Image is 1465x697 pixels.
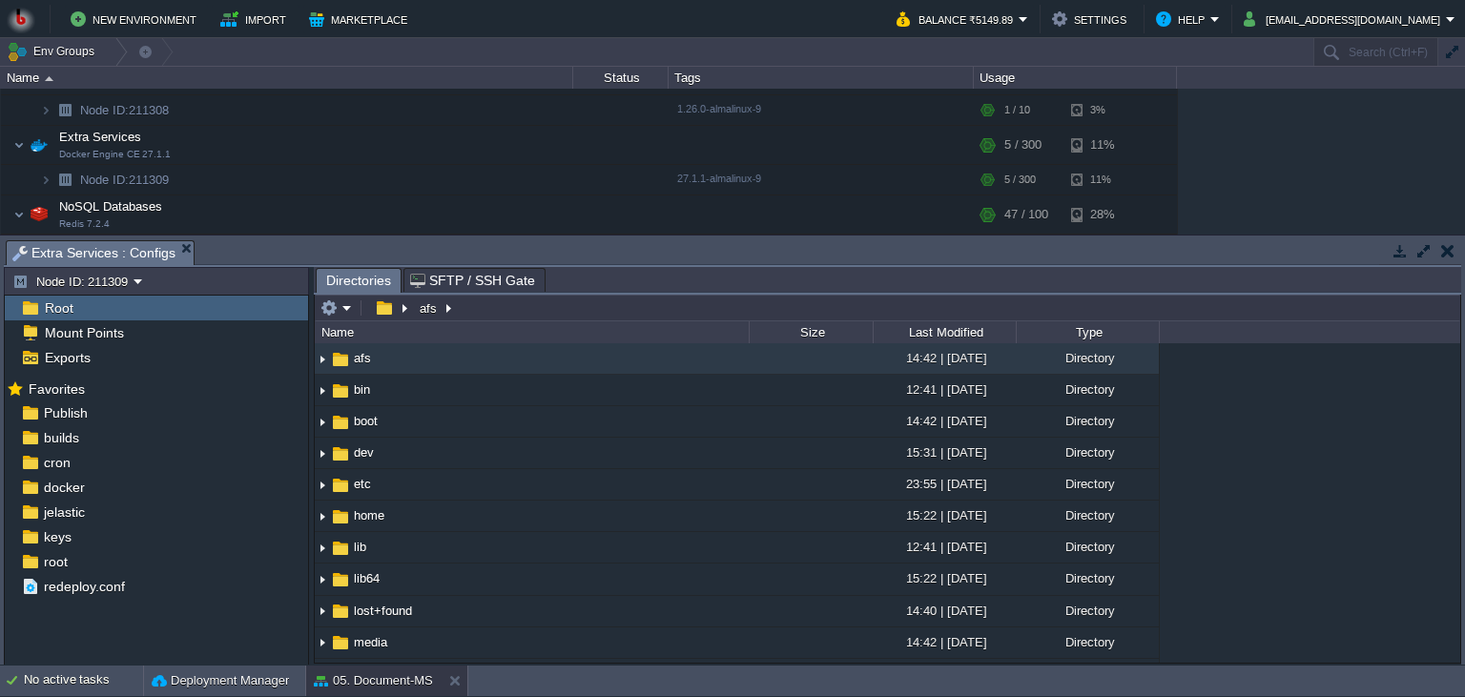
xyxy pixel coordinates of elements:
a: root [40,553,71,570]
div: 14:42 | [DATE] [873,343,1016,373]
a: keys [40,528,74,545]
input: Click to enter the path [315,295,1460,321]
button: afs [417,299,442,317]
a: Favorites [25,381,88,397]
img: AMDAwAAAACH5BAEAAAAALAAAAAABAAEAAAICRAEAOw== [330,380,351,401]
span: Directories [326,269,391,293]
div: 11% [1071,126,1133,164]
a: Mount Points [41,324,127,341]
button: Node ID: 211309 [12,273,134,290]
button: Marketplace [309,8,413,31]
a: Root [41,299,76,317]
div: Type [1018,321,1159,343]
a: etc [351,476,374,492]
div: No active tasks [24,666,143,696]
span: boot [351,413,381,429]
div: Directory [1016,406,1159,436]
img: Bitss Techniques [7,5,35,33]
span: Redis 7.2.4 [59,218,110,230]
div: 47 / 100 [1004,195,1048,234]
div: Directory [1016,438,1159,467]
div: 14:40 | [DATE] [873,596,1016,625]
div: 5 / 300 [1004,165,1036,195]
button: Env Groups [7,38,101,65]
span: dev [351,444,377,461]
img: AMDAwAAAACH5BAEAAAAALAAAAAABAAEAAAICRAEAOw== [315,533,330,563]
span: 211309 [78,172,172,188]
span: Node ID: [80,103,129,117]
div: Directory [1016,659,1159,688]
div: Size [751,321,873,343]
img: AMDAwAAAACH5BAEAAAAALAAAAAABAAEAAAICRAEAOw== [315,565,330,595]
img: AMDAwAAAACH5BAEAAAAALAAAAAABAAEAAAICRAEAOw== [330,475,351,496]
a: lib64 [351,570,382,586]
span: NoSQL Databases [57,198,165,215]
div: Directory [1016,532,1159,562]
img: AMDAwAAAACH5BAEAAAAALAAAAAABAAEAAAICRAEAOw== [26,195,52,234]
div: 1 / 10 [1004,95,1030,125]
div: Last Modified [875,321,1016,343]
a: lost+found [351,603,415,619]
img: AMDAwAAAACH5BAEAAAAALAAAAAABAAEAAAICRAEAOw== [40,95,52,125]
img: AMDAwAAAACH5BAEAAAAALAAAAAABAAEAAAICRAEAOw== [315,502,330,531]
span: Node ID: [80,173,129,187]
a: afs [351,350,374,366]
a: builds [40,429,82,446]
img: AMDAwAAAACH5BAEAAAAALAAAAAABAAEAAAICRAEAOw== [330,569,351,590]
img: AMDAwAAAACH5BAEAAAAALAAAAAABAAEAAAICRAEAOw== [330,349,351,370]
div: 3% [1071,95,1133,125]
button: Settings [1052,8,1132,31]
a: Publish [40,404,91,421]
img: AMDAwAAAACH5BAEAAAAALAAAAAABAAEAAAICRAEAOw== [52,95,78,125]
div: Usage [975,67,1176,89]
a: redeploy.conf [40,578,128,595]
a: bin [351,381,373,398]
a: media [351,634,390,650]
div: Directory [1016,596,1159,625]
div: 14:42 | [DATE] [873,627,1016,657]
div: 14:42 | [DATE] [873,406,1016,436]
img: AMDAwAAAACH5BAEAAAAALAAAAAABAAEAAAICRAEAOw== [330,412,351,433]
div: Directory [1016,564,1159,593]
a: Node ID:211309 [78,172,172,188]
a: Exports [41,349,93,366]
span: cron [40,454,73,471]
span: 1.26.0-almalinux-9 [677,103,761,114]
div: Directory [1016,501,1159,530]
img: AMDAwAAAACH5BAEAAAAALAAAAAABAAEAAAICRAEAOw== [13,195,25,234]
img: AMDAwAAAACH5BAEAAAAALAAAAAABAAEAAAICRAEAOw== [330,506,351,527]
div: 12:41 | [DATE] [873,375,1016,404]
img: AMDAwAAAACH5BAEAAAAALAAAAAABAAEAAAICRAEAOw== [330,443,351,464]
button: Help [1156,8,1210,31]
div: Directory [1016,375,1159,404]
img: AMDAwAAAACH5BAEAAAAALAAAAAABAAEAAAICRAEAOw== [26,126,52,164]
span: Extra Services [57,129,144,145]
span: 27.1.1-almalinux-9 [677,173,761,184]
a: Extra ServicesDocker Engine CE 27.1.1 [57,130,144,144]
img: AMDAwAAAACH5BAEAAAAALAAAAAABAAEAAAICRAEAOw== [315,439,330,468]
img: AMDAwAAAACH5BAEAAAAALAAAAAABAAEAAAICRAEAOw== [315,376,330,405]
img: AMDAwAAAACH5BAEAAAAALAAAAAABAAEAAAICRAEAOw== [330,632,351,653]
div: 23:55 | [DATE] [873,659,1016,688]
div: 28% [1071,195,1133,234]
img: AMDAwAAAACH5BAEAAAAALAAAAAABAAEAAAICRAEAOw== [52,165,78,195]
a: docker [40,479,88,496]
div: Directory [1016,469,1159,499]
div: 12:41 | [DATE] [873,532,1016,562]
a: home [351,507,387,523]
a: lib [351,539,369,555]
img: AMDAwAAAACH5BAEAAAAALAAAAAABAAEAAAICRAEAOw== [315,470,330,500]
span: Docker Engine CE 27.1.1 [59,149,171,160]
button: 05. Document-MS [314,671,433,690]
span: Favorites [25,380,88,398]
img: AMDAwAAAACH5BAEAAAAALAAAAAABAAEAAAICRAEAOw== [315,407,330,437]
